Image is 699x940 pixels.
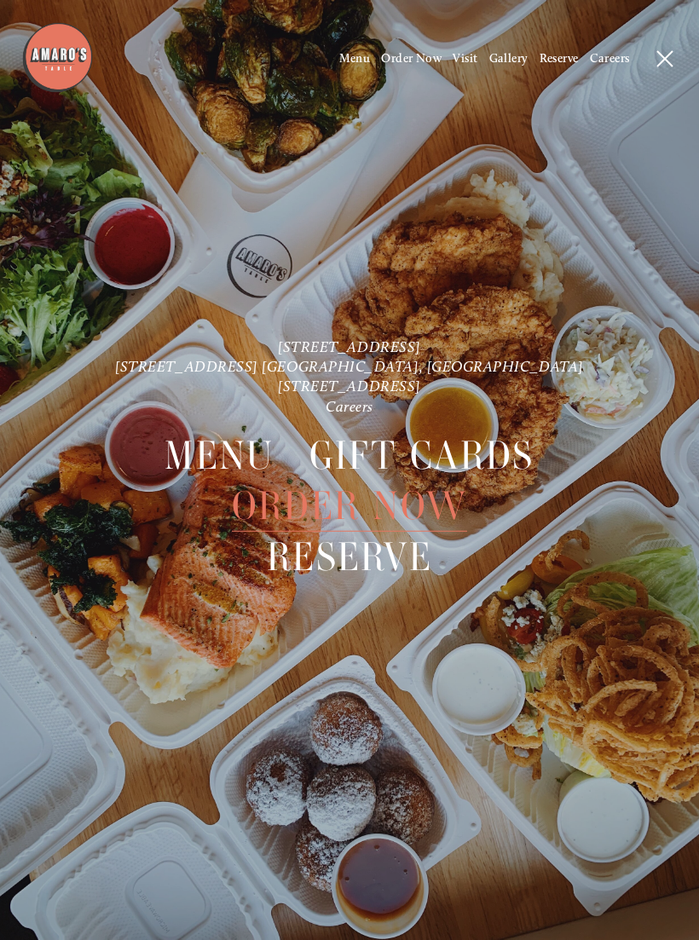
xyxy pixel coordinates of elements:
[309,430,534,480] a: Gift Cards
[590,51,630,66] a: Careers
[278,337,421,355] a: [STREET_ADDRESS]
[267,532,432,583] span: Reserve
[165,430,274,480] a: Menu
[540,51,579,66] a: Reserve
[165,430,274,481] span: Menu
[278,377,421,395] a: [STREET_ADDRESS]
[232,481,468,531] a: Order Now
[326,396,373,414] a: Careers
[489,51,529,66] a: Gallery
[21,21,94,94] img: Amaro's Table
[309,430,534,481] span: Gift Cards
[267,532,432,582] a: Reserve
[115,357,584,375] a: [STREET_ADDRESS] [GEOGRAPHIC_DATA], [GEOGRAPHIC_DATA]
[453,51,477,66] a: Visit
[381,51,442,66] a: Order Now
[339,51,371,66] a: Menu
[232,481,468,532] span: Order Now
